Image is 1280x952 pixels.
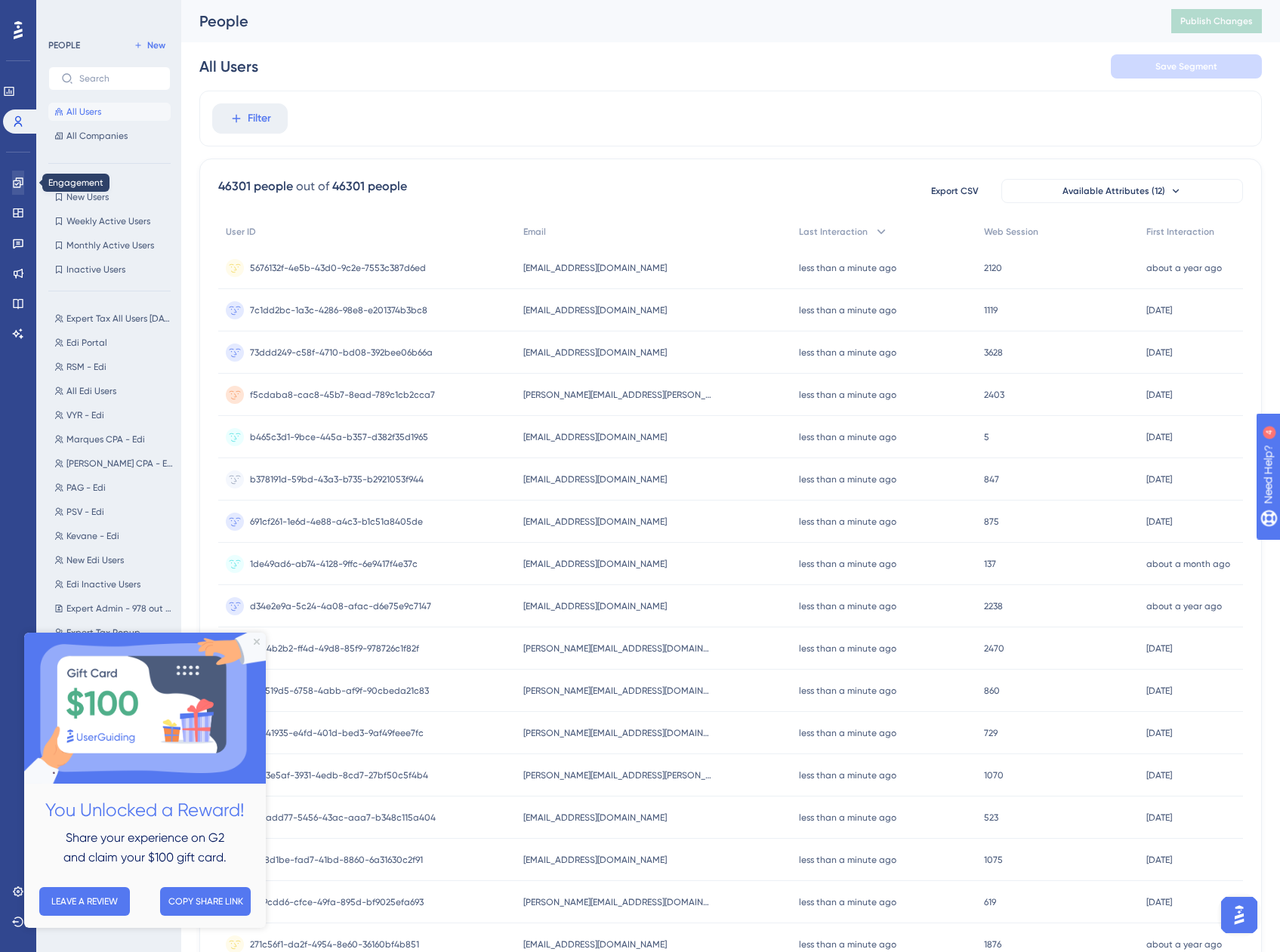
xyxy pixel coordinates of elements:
[147,39,165,51] span: New
[523,226,546,238] span: Email
[1146,263,1222,273] time: about a year ago
[1146,305,1172,316] time: [DATE]
[799,390,896,400] time: less than a minute ago
[1146,347,1172,358] time: [DATE]
[799,728,896,738] time: less than a minute ago
[799,855,896,865] time: less than a minute ago
[1111,54,1262,79] button: Save Segment
[230,6,236,12] div: Close Preview
[984,769,1004,781] span: 1070
[66,554,124,566] span: New Edi Users
[523,389,712,401] span: [PERSON_NAME][EMAIL_ADDRESS][PERSON_NAME][DOMAIN_NAME]
[984,938,1001,950] span: 1876
[66,337,107,349] span: Edi Portal
[984,896,996,908] span: 619
[250,347,433,359] span: 73ddd249-c58f-4710-bd08-392bee06b66a
[1146,686,1172,696] time: [DATE]
[48,212,171,230] button: Weekly Active Users
[984,600,1003,612] span: 2238
[250,727,424,739] span: 98d41935-e4fd-401d-bed3-9af49feee7fc
[66,433,145,445] span: Marques CPA - Edi
[79,73,158,84] input: Search
[66,530,119,542] span: Kevane - Edi
[984,473,999,485] span: 847
[984,431,989,443] span: 5
[931,185,979,197] span: Export CSV
[1063,185,1165,197] span: Available Attributes (12)
[799,897,896,907] time: less than a minute ago
[523,812,667,824] span: [EMAIL_ADDRESS][DOMAIN_NAME]
[799,263,896,273] time: less than a minute ago
[1146,812,1172,823] time: [DATE]
[1180,15,1253,27] span: Publish Changes
[1146,728,1172,738] time: [DATE]
[250,600,431,612] span: d34e2e9a-5c24-4a08-afac-d6e75e9c7147
[523,896,712,908] span: [PERSON_NAME][EMAIL_ADDRESS][DOMAIN_NAME]
[250,896,424,908] span: c3f9cdd6-cfce-49fa-895d-bf9025efa693
[66,627,140,639] span: Expert Tax Popup
[39,217,202,232] span: and claim your $100 gift card.
[1146,601,1222,612] time: about a year ago
[1217,892,1262,938] iframe: UserGuiding AI Assistant Launcher
[48,358,180,376] button: RSM - Edi
[48,334,180,352] button: Edi Portal
[1146,855,1172,865] time: [DATE]
[226,226,256,238] span: User ID
[523,769,712,781] span: [PERSON_NAME][EMAIL_ADDRESS][PERSON_NAME][DOMAIN_NAME]
[66,506,104,518] span: PSV - Edi
[799,432,896,442] time: less than a minute ago
[523,938,667,950] span: [EMAIL_ADDRESS][DOMAIN_NAME]
[799,601,896,612] time: less than a minute ago
[1146,516,1172,527] time: [DATE]
[523,685,712,697] span: [PERSON_NAME][EMAIL_ADDRESS][DOMAIN_NAME]
[250,516,423,528] span: 691cf261-1e6d-4e88-a4c3-b1c51a8405de
[48,103,171,121] button: All Users
[799,226,868,238] span: Last Interaction
[66,602,174,615] span: Expert Admin - 978 out of 1075
[248,109,271,128] span: Filter
[984,389,1004,401] span: 2403
[984,854,1003,866] span: 1075
[250,389,435,401] span: f5cdaba8-cac8-45b7-8ead-789c1cb2cca7
[523,473,667,485] span: [EMAIL_ADDRESS][DOMAIN_NAME]
[48,127,171,145] button: All Companies
[250,642,419,655] span: ed84b2b2-ff4d-49d8-85f9-978726c1f82f
[984,685,1000,697] span: 860
[66,313,174,325] span: Expert Tax All Users [DATE]
[984,558,996,570] span: 137
[66,191,109,203] span: New Users
[250,938,419,950] span: 271c56f1-da2f-4954-8e60-36160bf4b851
[66,215,150,227] span: Weekly Active Users
[66,130,128,142] span: All Companies
[250,262,426,274] span: 5676132f-4e5b-43d0-9c2e-7553c387d6ed
[799,686,896,696] time: less than a minute ago
[136,254,227,283] button: COPY SHARE LINK
[48,39,80,51] div: PEOPLE
[48,430,180,448] button: Marques CPA - Edi
[48,188,171,206] button: New Users
[218,177,293,196] div: 46301 people
[1001,179,1243,203] button: Available Attributes (12)
[66,482,106,494] span: PAG - Edi
[48,310,180,328] button: Expert Tax All Users [DATE]
[250,304,427,316] span: 7c1dd2bc-1a3c-4286-98e8-e201374b3bc8
[799,305,896,316] time: less than a minute ago
[523,304,667,316] span: [EMAIL_ADDRESS][DOMAIN_NAME]
[984,262,1002,274] span: 2120
[984,727,998,739] span: 729
[1155,60,1217,72] span: Save Segment
[332,177,407,196] div: 46301 people
[1146,226,1214,238] span: First Interaction
[523,642,712,655] span: [PERSON_NAME][EMAIL_ADDRESS][DOMAIN_NAME]
[250,431,428,443] span: b465c3d1-9bce-445a-b357-d382f35d1965
[984,347,1003,359] span: 3628
[799,770,896,781] time: less than a minute ago
[1146,390,1172,400] time: [DATE]
[799,643,896,654] time: less than a minute ago
[48,575,180,593] button: Edi Inactive Users
[66,239,154,251] span: Monthly Active Users
[799,939,896,950] time: less than a minute ago
[66,361,106,373] span: RSM - Edi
